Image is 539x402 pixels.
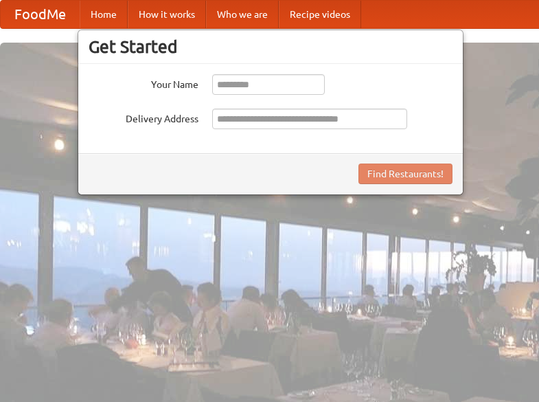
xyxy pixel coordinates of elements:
[206,1,279,28] a: Who we are
[80,1,128,28] a: Home
[89,36,452,57] h3: Get Started
[279,1,361,28] a: Recipe videos
[89,74,198,91] label: Your Name
[128,1,206,28] a: How it works
[358,164,452,184] button: Find Restaurants!
[89,109,198,126] label: Delivery Address
[1,1,80,28] a: FoodMe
